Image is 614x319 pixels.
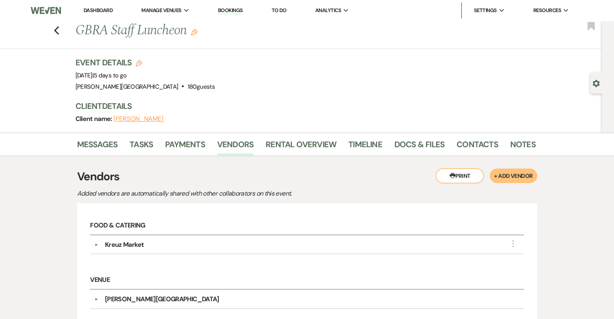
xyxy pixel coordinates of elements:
[105,294,219,304] div: [PERSON_NAME][GEOGRAPHIC_DATA]
[348,138,382,156] a: Timeline
[130,138,153,156] a: Tasks
[510,138,536,156] a: Notes
[474,6,497,15] span: Settings
[90,217,524,236] h6: Food & Catering
[457,138,498,156] a: Contacts
[593,79,600,87] button: Open lead details
[165,138,205,156] a: Payments
[75,57,215,68] h3: Event Details
[84,7,113,14] a: Dashboard
[490,169,537,183] button: + Add Vendor
[75,115,114,123] span: Client name:
[77,168,537,185] h3: Vendors
[188,83,215,91] span: 180 guests
[77,188,360,199] p: Added vendors are automatically shared with other collaborators on this event.
[217,138,254,156] a: Vendors
[90,271,524,290] h6: Venue
[92,243,101,247] button: ▼
[394,138,444,156] a: Docs & Files
[218,7,243,15] a: Bookings
[315,6,341,15] span: Analytics
[533,6,561,15] span: Resources
[31,2,61,19] img: Weven Logo
[75,100,528,112] h3: Client Details
[77,138,118,156] a: Messages
[94,71,126,79] span: 5 days to go
[75,83,178,91] span: [PERSON_NAME][GEOGRAPHIC_DATA]
[75,71,127,79] span: [DATE]
[191,28,197,35] button: Edit
[75,21,437,40] h1: GBRA Staff Luncheon
[113,116,163,122] button: [PERSON_NAME]
[92,297,101,301] button: ▼
[266,138,336,156] a: Rental Overview
[272,7,287,14] a: To Do
[141,6,181,15] span: Manage Venues
[92,71,127,79] span: |
[436,168,484,183] button: Print
[105,240,144,250] div: Kreuz Market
